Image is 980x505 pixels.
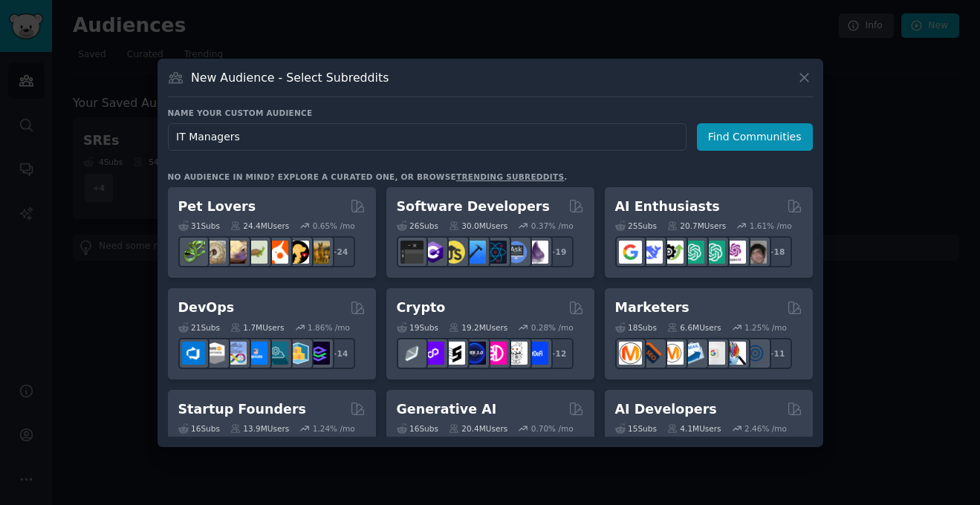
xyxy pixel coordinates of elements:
[744,322,787,333] div: 1.25 % /mo
[244,241,267,264] img: turtle
[178,198,256,216] h2: Pet Lovers
[615,221,657,231] div: 25 Sub s
[681,241,704,264] img: chatgpt_promptDesign
[178,400,306,419] h2: Startup Founders
[702,241,725,264] img: chatgpt_prompts_
[308,322,350,333] div: 1.86 % /mo
[667,423,721,434] div: 4.1M Users
[224,241,247,264] img: leopardgeckos
[178,423,220,434] div: 16 Sub s
[168,108,813,118] h3: Name your custom audience
[640,342,663,365] img: bigseo
[504,241,528,264] img: AskComputerScience
[667,221,726,231] div: 20.7M Users
[542,236,574,267] div: + 19
[615,299,689,317] h2: Marketers
[449,322,507,333] div: 19.2M Users
[744,423,787,434] div: 2.46 % /mo
[178,221,220,231] div: 31 Sub s
[750,221,792,231] div: 1.61 % /mo
[542,338,574,369] div: + 12
[400,241,424,264] img: software
[702,342,725,365] img: googleads
[619,342,642,365] img: content_marketing
[397,299,446,317] h2: Crypto
[286,342,309,365] img: aws_cdk
[640,241,663,264] img: DeepSeek
[615,423,657,434] div: 15 Sub s
[224,342,247,365] img: Docker_DevOps
[723,342,746,365] img: MarketingResearch
[615,322,657,333] div: 18 Sub s
[421,241,444,264] img: csharp
[697,123,813,151] button: Find Communities
[182,241,205,264] img: herpetology
[203,241,226,264] img: ballpython
[661,342,684,365] img: AskMarketing
[397,198,550,216] h2: Software Developers
[244,342,267,365] img: DevOpsLinks
[230,221,289,231] div: 24.4M Users
[463,342,486,365] img: web3
[168,172,568,182] div: No audience in mind? Explore a curated one, or browse .
[313,221,355,231] div: 0.65 % /mo
[421,342,444,365] img: 0xPolygon
[178,322,220,333] div: 21 Sub s
[531,221,574,231] div: 0.37 % /mo
[168,123,687,151] input: Pick a short name, like "Digital Marketers" or "Movie-Goers"
[484,241,507,264] img: reactnative
[178,299,235,317] h2: DevOps
[400,342,424,365] img: ethfinance
[324,236,355,267] div: + 24
[313,423,355,434] div: 1.24 % /mo
[761,236,792,267] div: + 18
[191,70,389,85] h3: New Audience - Select Subreddits
[449,423,507,434] div: 20.4M Users
[182,342,205,365] img: azuredevops
[449,221,507,231] div: 30.0M Users
[681,342,704,365] img: Emailmarketing
[525,342,548,365] img: defi_
[397,400,497,419] h2: Generative AI
[619,241,642,264] img: GoogleGeminiAI
[203,342,226,365] img: AWS_Certified_Experts
[442,342,465,365] img: ethstaker
[307,241,330,264] img: dogbreed
[463,241,486,264] img: iOSProgramming
[531,322,574,333] div: 0.28 % /mo
[761,338,792,369] div: + 11
[504,342,528,365] img: CryptoNews
[397,322,438,333] div: 19 Sub s
[442,241,465,264] img: learnjavascript
[615,198,720,216] h2: AI Enthusiasts
[456,172,564,181] a: trending subreddits
[324,338,355,369] div: + 14
[286,241,309,264] img: PetAdvice
[667,322,721,333] div: 6.6M Users
[615,400,717,419] h2: AI Developers
[484,342,507,365] img: defiblockchain
[531,423,574,434] div: 0.70 % /mo
[723,241,746,264] img: OpenAIDev
[744,241,767,264] img: ArtificalIntelligence
[397,423,438,434] div: 16 Sub s
[525,241,548,264] img: elixir
[661,241,684,264] img: AItoolsCatalog
[230,322,285,333] div: 1.7M Users
[744,342,767,365] img: OnlineMarketing
[265,241,288,264] img: cockatiel
[307,342,330,365] img: PlatformEngineers
[265,342,288,365] img: platformengineering
[397,221,438,231] div: 26 Sub s
[230,423,289,434] div: 13.9M Users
